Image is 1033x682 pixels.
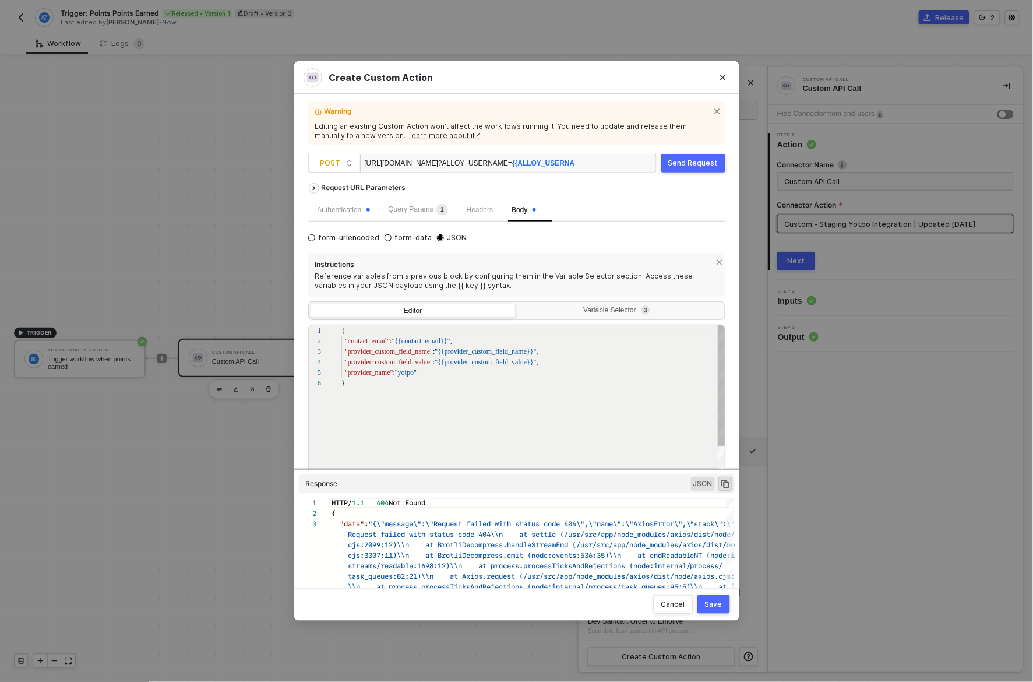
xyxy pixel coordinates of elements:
[348,581,552,592] span: \\n at process.processTicksAndRejections (node:
[444,233,467,242] span: JSON
[440,206,444,213] span: 1
[315,122,718,140] div: Editing an existing Custom Action won’t affect the workflows running it. You need to update and r...
[552,550,756,561] span: events:536:35)\\n at endReadableNT (node:intern
[332,497,352,508] span: HTTP/
[304,325,321,336] div: 1
[345,368,393,377] span: "provider_name"
[315,233,380,242] span: form-urlencoded
[408,131,482,140] a: Learn more about it↗
[393,368,394,377] span: :
[315,260,711,272] span: Instructions
[552,529,756,540] span: e (/usr/src/app/node_modules/axios/dist/node/axios
[299,498,316,508] div: 1
[467,206,493,214] span: Headers
[436,204,448,216] sup: 1
[348,529,552,540] span: Request failed with status code 404\\n at settl
[299,519,316,529] div: 3
[705,600,722,609] div: Save
[433,347,435,356] span: :
[307,72,319,83] img: integration-icon
[320,154,353,172] span: POST
[340,518,364,529] span: "data"
[345,347,433,356] span: "provider_custom_field_name"
[389,497,425,508] span: Not Found
[304,336,321,346] div: 2
[714,106,723,115] span: icon-close
[435,347,536,356] span: "{{provider_custom_field_name}}"
[716,259,725,266] span: icon-close
[324,107,709,119] span: Warning
[392,337,450,345] span: "{{contact_email}}"
[720,479,731,489] span: icon-copy-paste
[341,326,345,335] span: {
[512,159,591,167] span: {{ALLOY_USERNAME}}
[348,560,552,571] span: streams/readable:1698:12)\\n at process.process
[304,378,321,388] div: 6
[364,518,368,529] span: :
[536,347,538,356] span: ,
[345,337,390,345] span: "contact_email"
[368,518,572,529] span: "{\"message\":\"Request failed with status code 40
[299,508,316,519] div: 2
[552,581,801,592] span: internal/process/task_queues:95:5)\\n at [GEOGRAPHIC_DATA]
[552,539,756,550] span: mEnd (/usr/src/app/node_modules/axios/dist/node/ax
[376,497,389,508] span: 404
[318,205,370,216] div: Authentication
[304,346,321,357] div: 3
[524,306,714,315] div: Variable Selector
[668,159,718,168] div: Send Request
[332,508,336,519] span: {
[552,571,756,582] span: c/app/node_modules/axios/dist/node/axios.cjs:4483:
[697,595,730,614] button: Save
[341,325,342,336] textarea: Editor content;Press Alt+F1 for Accessibility Options.
[348,550,552,561] span: cjs:3307:11)\\n at BrotliDecompress.emit (node:
[348,571,552,582] span: task_queues:82:21)\\n at Axios.request (/usr/sr
[345,358,433,366] span: "provider_custom_field_value"
[552,560,723,571] span: TicksAndRejections (node:internal/process/
[438,159,591,167] span: ?ALLOY_USERNAME=
[394,368,416,377] span: "yotpo"
[654,595,693,614] button: Cancel
[315,272,718,290] div: Reference variables from a previous block by configuring them in the Variable Selector section. A...
[348,539,552,550] span: cjs:2099:12)\\n at BrotliDecompress.handleStrea
[691,477,715,491] span: JSON
[304,367,321,378] div: 5
[433,358,435,366] span: :
[304,357,321,367] div: 4
[392,233,432,242] span: form-data
[304,68,730,87] div: Create Custom Action
[435,358,536,366] span: "{{provider_custom_field_value}}"
[311,304,515,321] div: Editor
[572,518,776,529] span: 4\",\"name\":\"AxiosError\",\"stack\":\"AxiosError
[661,600,685,609] div: Cancel
[661,154,725,173] button: Send Request
[352,497,364,508] span: 1.1
[316,177,412,198] div: Request URL Parameters
[641,305,650,315] sup: 3
[390,337,392,345] span: :
[512,206,535,214] span: Body
[450,337,452,345] span: ,
[644,307,647,314] span: 3
[306,479,338,488] div: Response
[365,154,574,173] div: [URL][DOMAIN_NAME]
[707,61,739,94] button: Close
[536,358,538,366] span: ,
[341,379,345,387] span: }
[389,205,448,213] span: Query Params
[309,187,319,191] span: icon-arrow-right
